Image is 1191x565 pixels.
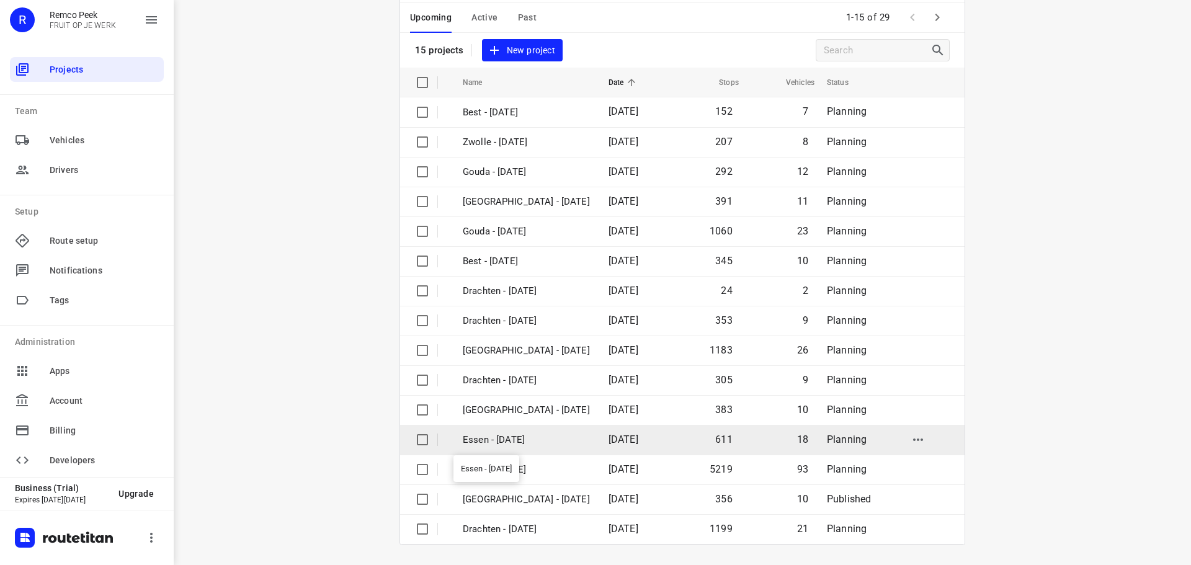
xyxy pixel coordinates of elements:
p: Team [15,105,164,118]
input: Search projects [824,41,930,60]
span: Developers [50,454,159,467]
span: 9 [803,374,808,386]
span: [DATE] [609,105,638,117]
span: New project [489,43,555,58]
span: Vehicles [770,75,814,90]
button: New project [482,39,563,62]
span: Tags [50,294,159,307]
span: Status [827,75,865,90]
div: Route setup [10,228,164,253]
span: [DATE] [609,344,638,356]
span: Planning [827,404,867,416]
span: Planning [827,344,867,356]
p: Drachten - Tuesday [463,373,590,388]
p: Zwolle - Wednesday [463,344,590,358]
span: Projects [50,63,159,76]
span: Planning [827,285,867,296]
span: [DATE] [609,493,638,505]
p: Expires [DATE][DATE] [15,496,109,504]
span: 383 [715,404,733,416]
span: 152 [715,105,733,117]
span: Active [471,10,497,25]
span: Planning [827,105,867,117]
p: Drachten - Thursday [463,284,590,298]
p: Remco Peek [50,10,116,20]
span: Drivers [50,164,159,177]
span: 7 [803,105,808,117]
span: 391 [715,195,733,207]
span: [DATE] [609,314,638,326]
div: Tags [10,288,164,313]
span: 93 [797,463,808,475]
span: 292 [715,166,733,177]
div: Notifications [10,258,164,283]
span: Date [609,75,640,90]
span: 611 [715,434,733,445]
span: [DATE] [609,404,638,416]
span: Planning [827,523,867,535]
span: [DATE] [609,195,638,207]
div: Apps [10,358,164,383]
p: Best - Friday [463,105,590,120]
div: Projects [10,57,164,82]
p: Gouda - Thursday [463,225,590,239]
span: Past [518,10,537,25]
p: Best - Thursday [463,254,590,269]
span: [DATE] [609,225,638,237]
span: Planning [827,136,867,148]
p: Business (Trial) [15,483,109,493]
span: Notifications [50,264,159,277]
span: Planning [827,314,867,326]
span: 1-15 of 29 [841,4,895,31]
div: Search [930,43,949,58]
div: R [10,7,35,32]
span: 11 [797,195,808,207]
span: Upgrade [118,489,154,499]
span: Planning [827,166,867,177]
span: Next Page [925,5,950,30]
span: [DATE] [609,463,638,475]
p: Administration [15,336,164,349]
span: 2 [803,285,808,296]
p: FRUIT OP JE WERK [50,21,116,30]
span: 21 [797,523,808,535]
span: [DATE] [609,136,638,148]
span: Account [50,394,159,407]
span: Stops [703,75,739,90]
span: Planning [827,255,867,267]
span: 26 [797,344,808,356]
div: Vehicles [10,128,164,153]
p: Drachten - Wednesday [463,314,590,328]
button: Upgrade [109,483,164,505]
span: [DATE] [609,523,638,535]
span: Planning [827,463,867,475]
span: [DATE] [609,255,638,267]
span: Billing [50,424,159,437]
p: Zwolle - Thursday [463,195,590,209]
span: 10 [797,255,808,267]
span: 10 [797,404,808,416]
p: Essen - [DATE] [463,433,590,447]
span: [DATE] [609,166,638,177]
div: Billing [10,418,164,443]
span: Published [827,493,872,505]
span: 10 [797,493,808,505]
p: Setup [15,205,164,218]
span: Planning [827,374,867,386]
p: Gouda - Monday [463,463,590,477]
span: [DATE] [609,285,638,296]
span: 1183 [710,344,733,356]
div: Developers [10,448,164,473]
span: 356 [715,493,733,505]
span: [DATE] [609,434,638,445]
span: Planning [827,195,867,207]
p: 15 projects [415,45,464,56]
span: 9 [803,314,808,326]
span: 18 [797,434,808,445]
span: Previous Page [900,5,925,30]
span: [DATE] [609,374,638,386]
span: 23 [797,225,808,237]
span: Route setup [50,234,159,247]
p: Drachten - Monday [463,522,590,536]
span: 1199 [710,523,733,535]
